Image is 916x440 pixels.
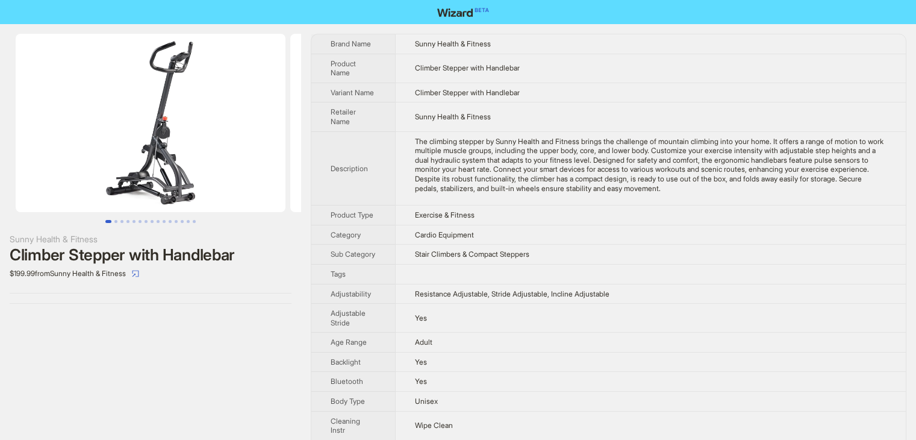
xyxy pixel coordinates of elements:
[331,230,361,239] span: Category
[145,220,148,223] button: Go to slide 7
[132,220,136,223] button: Go to slide 5
[415,313,427,322] span: Yes
[114,220,117,223] button: Go to slide 2
[415,250,529,259] span: Stair Climbers & Compact Steppers
[331,377,363,386] span: Bluetooth
[331,309,366,327] span: Adjustable Stride
[193,220,196,223] button: Go to slide 15
[415,338,432,347] span: Adult
[331,289,371,298] span: Adjustability
[181,220,184,223] button: Go to slide 13
[132,270,139,277] span: select
[415,39,491,48] span: Sunny Health & Fitness
[331,357,361,366] span: Backlight
[10,264,291,283] div: $199.99 from Sunny Health & Fitness
[10,233,291,246] div: Sunny Health & Fitness
[16,34,285,212] img: Climber Stepper with Handlebar Climber Stepper with Handlebar image 1
[175,220,178,223] button: Go to slide 12
[126,220,129,223] button: Go to slide 4
[415,289,609,298] span: Resistance Adjustable, Stride Adjustable, Incline Adjustable
[415,230,474,239] span: Cardio Equipment
[331,210,373,219] span: Product Type
[331,59,356,78] span: Product Name
[139,220,142,223] button: Go to slide 6
[331,250,375,259] span: Sub Category
[331,397,365,406] span: Body Type
[331,269,346,278] span: Tags
[331,416,360,435] span: Cleaning Instr
[290,34,560,212] img: Climber Stepper with Handlebar Climber Stepper with Handlebar image 2
[415,137,886,193] div: The climbing stepper by Sunny Health and Fitness brings the challenge of mountain climbing into y...
[187,220,190,223] button: Go to slide 14
[415,63,520,72] span: Climber Stepper with Handlebar
[415,112,491,121] span: Sunny Health & Fitness
[415,397,438,406] span: Unisex
[415,377,427,386] span: Yes
[157,220,160,223] button: Go to slide 9
[331,107,356,126] span: Retailer Name
[331,39,371,48] span: Brand Name
[331,164,368,173] span: Description
[415,357,427,366] span: Yes
[151,220,154,223] button: Go to slide 8
[415,421,453,430] span: Wipe Clean
[169,220,172,223] button: Go to slide 11
[105,220,111,223] button: Go to slide 1
[415,210,475,219] span: Exercise & Fitness
[331,338,367,347] span: Age Range
[10,246,291,264] div: Climber Stepper with Handlebar
[331,88,374,97] span: Variant Name
[120,220,123,223] button: Go to slide 3
[415,88,520,97] span: Climber Stepper with Handlebar
[163,220,166,223] button: Go to slide 10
